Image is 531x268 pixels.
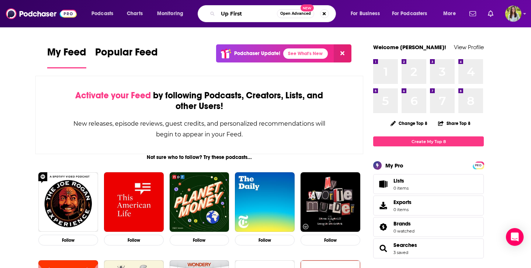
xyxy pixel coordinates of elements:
[91,9,113,19] span: Podcasts
[393,220,411,227] span: Brands
[505,6,521,22] img: User Profile
[127,9,143,19] span: Charts
[170,172,229,232] img: Planet Money
[392,9,427,19] span: For Podcasters
[505,6,521,22] span: Logged in as meaghanyoungblood
[301,235,360,245] button: Follow
[393,177,409,184] span: Lists
[157,9,183,19] span: Monitoring
[104,235,164,245] button: Follow
[393,220,414,227] a: Brands
[205,5,343,22] div: Search podcasts, credits, & more...
[277,9,314,18] button: Open AdvancedNew
[393,177,404,184] span: Lists
[376,200,391,211] span: Exports
[386,119,432,128] button: Change Top 8
[373,217,484,237] span: Brands
[376,222,391,232] a: Brands
[373,44,446,51] a: Welcome [PERSON_NAME]!
[393,207,412,212] span: 0 items
[86,8,123,20] button: open menu
[485,7,496,20] a: Show notifications dropdown
[393,199,412,206] span: Exports
[438,116,471,130] button: Share Top 8
[373,174,484,194] a: Lists
[95,46,158,63] span: Popular Feed
[35,154,363,160] div: Not sure who to follow? Try these podcasts...
[73,118,326,140] div: New releases, episode reviews, guest credits, and personalized recommendations will begin to appe...
[235,172,295,232] img: The Daily
[218,8,277,20] input: Search podcasts, credits, & more...
[234,50,280,57] p: Podchaser Update!
[283,48,328,59] a: See What's New
[38,235,98,245] button: Follow
[385,162,403,169] div: My Pro
[122,8,147,20] a: Charts
[373,136,484,146] a: Create My Top 8
[104,172,164,232] img: This American Life
[443,9,456,19] span: More
[235,235,295,245] button: Follow
[474,162,483,168] a: PRO
[95,46,158,68] a: Popular Feed
[393,228,414,234] a: 0 watched
[301,4,314,11] span: New
[387,8,438,20] button: open menu
[506,228,524,246] div: Open Intercom Messenger
[47,46,86,68] a: My Feed
[393,242,417,248] a: Searches
[454,44,484,51] a: View Profile
[393,186,409,191] span: 0 items
[376,179,391,189] span: Lists
[505,6,521,22] button: Show profile menu
[351,9,380,19] span: For Business
[438,8,465,20] button: open menu
[38,172,98,232] img: The Joe Rogan Experience
[6,7,77,21] img: Podchaser - Follow, Share and Rate Podcasts
[376,243,391,254] a: Searches
[393,250,408,255] a: 3 saved
[466,7,479,20] a: Show notifications dropdown
[346,8,389,20] button: open menu
[73,90,326,112] div: by following Podcasts, Creators, Lists, and other Users!
[373,196,484,216] a: Exports
[301,172,360,232] img: My Favorite Murder with Karen Kilgariff and Georgia Hardstark
[47,46,86,63] span: My Feed
[170,235,229,245] button: Follow
[152,8,193,20] button: open menu
[280,12,311,16] span: Open Advanced
[75,90,151,101] span: Activate your Feed
[373,238,484,258] span: Searches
